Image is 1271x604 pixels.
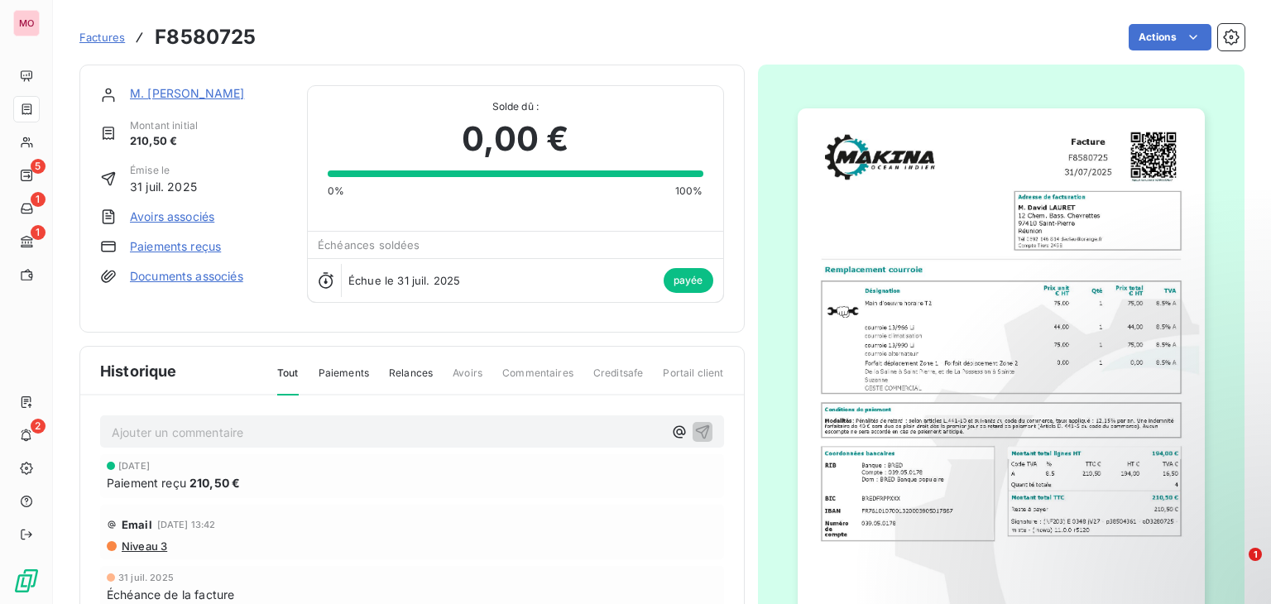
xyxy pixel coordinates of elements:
[120,539,167,553] span: Niveau 3
[348,274,460,287] span: Échue le 31 juil. 2025
[100,360,177,382] span: Historique
[130,238,221,255] a: Paiements reçus
[328,99,703,114] span: Solde dû :
[13,10,40,36] div: MO
[593,366,644,394] span: Creditsafe
[122,518,152,531] span: Email
[107,474,186,491] span: Paiement reçu
[189,474,240,491] span: 210,50 €
[31,159,46,174] span: 5
[389,366,433,394] span: Relances
[130,133,198,150] span: 210,50 €
[130,178,197,195] span: 31 juil. 2025
[31,419,46,434] span: 2
[130,163,197,178] span: Émise le
[31,225,46,240] span: 1
[318,238,420,252] span: Échéances soldées
[155,22,256,52] h3: F8580725
[79,31,125,44] span: Factures
[319,366,369,394] span: Paiements
[107,586,234,603] span: Échéance de la facture
[1129,24,1211,50] button: Actions
[13,568,40,594] img: Logo LeanPay
[328,184,344,199] span: 0%
[453,366,482,394] span: Avoirs
[502,366,573,394] span: Commentaires
[157,520,216,530] span: [DATE] 13:42
[130,118,198,133] span: Montant initial
[664,268,713,293] span: payée
[277,366,299,395] span: Tout
[79,29,125,46] a: Factures
[118,461,150,471] span: [DATE]
[118,573,174,582] span: 31 juil. 2025
[940,443,1271,559] iframe: Intercom notifications message
[130,209,214,225] a: Avoirs associés
[675,184,703,199] span: 100%
[31,192,46,207] span: 1
[1215,548,1254,587] iframe: Intercom live chat
[1249,548,1262,561] span: 1
[130,86,244,100] a: M. [PERSON_NAME]
[130,268,243,285] a: Documents associés
[462,114,568,164] span: 0,00 €
[663,366,723,394] span: Portail client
